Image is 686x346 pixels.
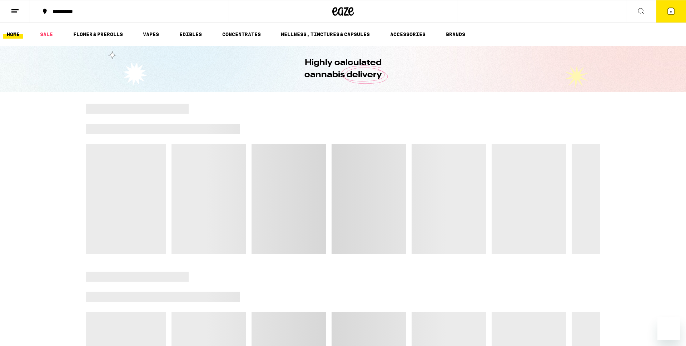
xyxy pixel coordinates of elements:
[387,30,429,39] a: ACCESSORIES
[657,317,680,340] iframe: Button to launch messaging window
[277,30,373,39] a: WELLNESS, TINCTURES & CAPSULES
[656,0,686,23] button: 2
[670,10,672,14] span: 2
[442,30,469,39] a: BRANDS
[176,30,205,39] a: EDIBLES
[219,30,264,39] a: CONCENTRATES
[139,30,163,39] a: VAPES
[70,30,126,39] a: FLOWER & PREROLLS
[3,30,23,39] a: HOME
[36,30,56,39] a: SALE
[284,57,402,81] h1: Highly calculated cannabis delivery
